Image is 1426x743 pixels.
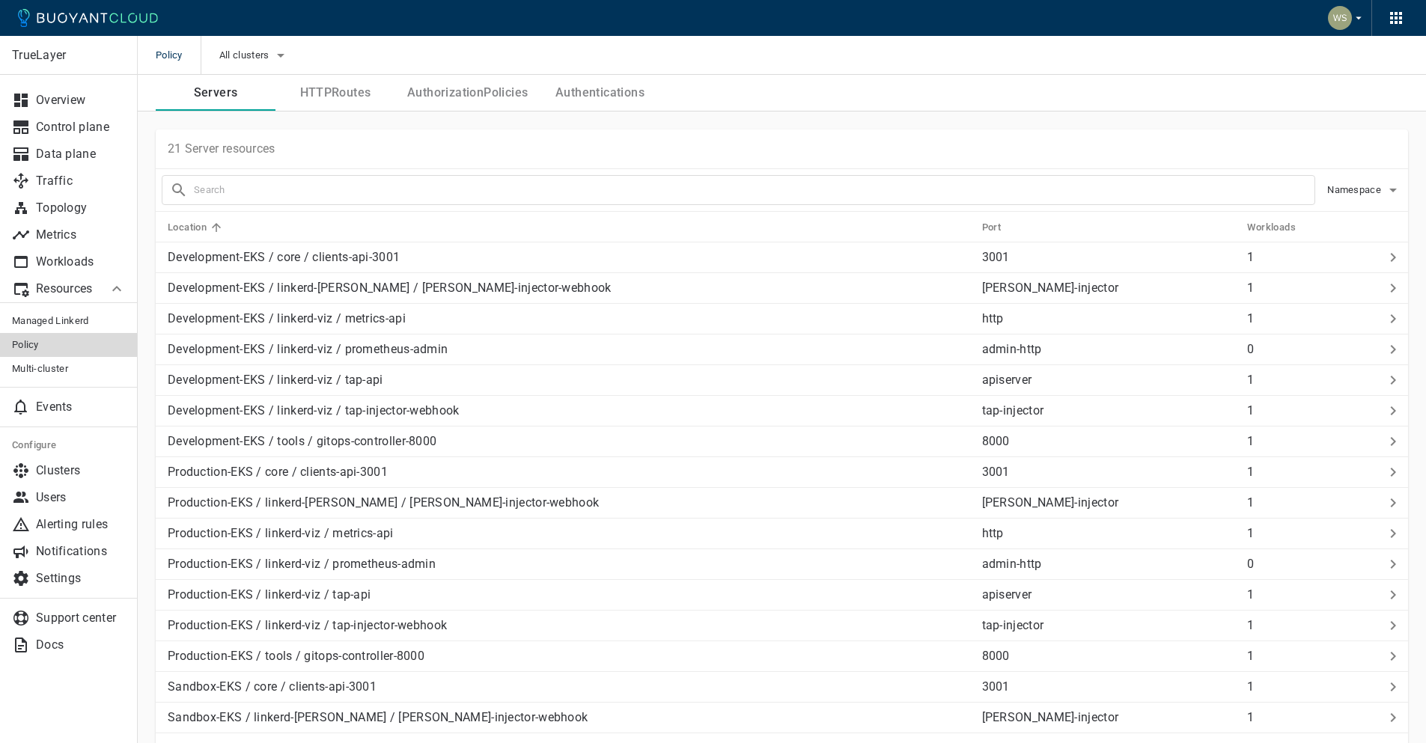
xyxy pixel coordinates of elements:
span: Port [982,221,1021,234]
span: Workloads [1247,221,1315,234]
p: 1 [1247,250,1378,265]
p: http [982,526,1236,541]
p: tap-injector [982,403,1236,418]
p: Topology [36,201,126,215]
p: Overview [36,93,126,108]
p: Development-EKS / linkerd-[PERSON_NAME] / [PERSON_NAME]-injector-webhook [168,281,970,296]
p: Development-EKS / tools / gitops-controller-8000 [168,434,970,449]
p: Support center [36,611,126,626]
p: Production-EKS / linkerd-[PERSON_NAME] / [PERSON_NAME]-injector-webhook [168,495,970,510]
p: Development-EKS / linkerd-viz / tap-api [168,373,970,388]
p: Development-EKS / linkerd-viz / prometheus-admin [168,342,970,357]
button: AuthorizationPolicies [395,75,540,111]
p: Production-EKS / linkerd-viz / prometheus-admin [168,557,970,572]
p: Sandbox-EKS / linkerd-[PERSON_NAME] / [PERSON_NAME]-injector-webhook [168,710,970,725]
p: Workloads [36,254,126,269]
p: Settings [36,571,126,586]
p: [PERSON_NAME]-injector [982,495,1236,510]
p: Production-EKS / tools / gitops-controller-8000 [168,649,970,664]
p: Production-EKS / core / clients-api-3001 [168,465,970,480]
p: [PERSON_NAME]-injector [982,281,1236,296]
p: 1 [1247,465,1378,480]
p: Resources [36,281,96,296]
p: 8000 [982,434,1236,449]
p: Control plane [36,120,126,135]
p: 1 [1247,618,1378,633]
p: Development-EKS / core / clients-api-3001 [168,250,970,265]
p: 1 [1247,311,1378,326]
p: 1 [1247,710,1378,725]
p: 1 [1247,373,1378,388]
p: Users [36,490,126,505]
p: Sandbox-EKS / core / clients-api-3001 [168,679,970,694]
p: admin-http [982,342,1236,357]
p: 1 [1247,587,1378,602]
button: Servers [156,75,275,111]
p: Data plane [36,147,126,162]
p: 8000 [982,649,1236,664]
p: Traffic [36,174,126,189]
p: 21 Server resources [168,141,275,156]
span: Managed Linkerd [12,315,126,327]
span: Policy [156,36,201,75]
h5: Location [168,221,207,233]
p: Events [36,400,126,415]
p: 1 [1247,679,1378,694]
p: 1 [1247,649,1378,664]
p: TrueLayer [12,48,125,63]
p: 1 [1247,526,1378,541]
button: All clusters [219,44,290,67]
p: Alerting rules [36,517,126,532]
p: 1 [1247,495,1378,510]
p: [PERSON_NAME]-injector [982,710,1236,725]
p: Production-EKS / linkerd-viz / tap-injector-webhook [168,618,970,633]
p: Clusters [36,463,126,478]
h5: Port [982,221,1002,233]
p: Production-EKS / linkerd-viz / metrics-api [168,526,970,541]
span: All clusters [219,49,272,61]
p: 0 [1247,342,1378,357]
p: tap-injector [982,618,1236,633]
p: http [982,311,1236,326]
p: admin-http [982,557,1236,572]
p: Metrics [36,227,126,242]
span: Policy [12,339,126,351]
button: Authentications [540,75,659,111]
p: apiserver [982,587,1236,602]
span: Namespace [1327,184,1384,196]
p: 1 [1247,434,1378,449]
p: 1 [1247,281,1378,296]
span: Location [168,221,226,234]
button: Namespace [1327,179,1402,201]
p: Notifications [36,544,126,559]
p: 0 [1247,557,1378,572]
p: Development-EKS / linkerd-viz / tap-injector-webhook [168,403,970,418]
p: apiserver [982,373,1236,388]
h5: Configure [12,439,126,451]
p: 3001 [982,679,1236,694]
p: 3001 [982,250,1236,265]
h5: Workloads [1247,221,1296,233]
p: Docs [36,637,126,652]
span: Multi-cluster [12,363,126,375]
button: HTTPRoutes [275,75,395,111]
input: Search [194,180,1314,201]
p: Development-EKS / linkerd-viz / metrics-api [168,311,970,326]
img: Weichung Shaw [1328,6,1352,30]
p: 3001 [982,465,1236,480]
p: Production-EKS / linkerd-viz / tap-api [168,587,970,602]
p: 1 [1247,403,1378,418]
